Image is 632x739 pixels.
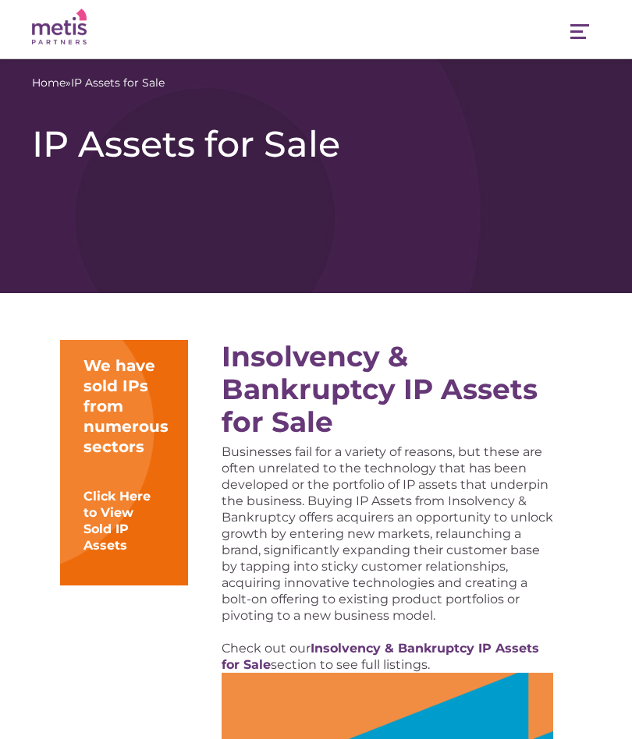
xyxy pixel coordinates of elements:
[222,640,553,673] p: Check out our section to see full listings.
[32,9,87,45] img: Metis Partners
[222,444,553,624] p: Businesses fail for a variety of reasons, but these are often unrelated to the technology that ha...
[83,355,165,457] div: We have sold IPs from numerous sectors
[32,122,601,166] h1: IP Assets for Sale
[222,641,539,672] a: Insolvency & Bankruptcy IP Assets for Sale
[71,75,165,91] span: IP Assets for Sale
[32,75,165,91] span: »
[222,339,538,439] a: Insolvency & Bankruptcy IP Assets for Sale
[83,489,151,553] a: Click Here to View Sold IP Assets
[32,75,66,91] a: Home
